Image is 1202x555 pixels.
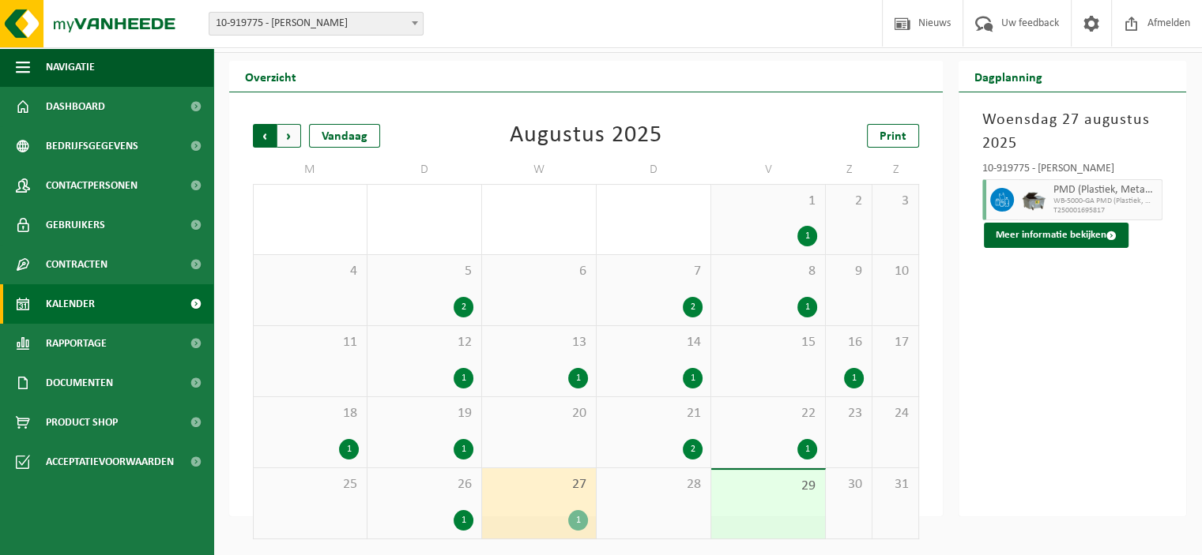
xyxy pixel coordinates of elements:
[872,156,919,184] td: Z
[46,47,95,87] span: Navigatie
[880,405,910,422] span: 24
[834,334,864,351] span: 16
[46,245,107,284] span: Contracten
[277,124,301,148] span: Volgende
[454,439,473,459] div: 1
[719,405,817,422] span: 22
[490,263,588,280] span: 6
[797,439,817,459] div: 1
[826,156,872,184] td: Z
[834,193,864,210] span: 2
[984,223,1129,248] button: Meer informatie bekijken
[46,87,105,126] span: Dashboard
[46,363,113,403] span: Documenten
[597,156,711,184] td: D
[683,368,703,388] div: 1
[867,124,919,148] a: Print
[454,368,473,388] div: 1
[209,13,423,35] span: 10-919775 - FEDASIL JABBEKE - JABBEKE
[1053,197,1158,206] span: WB-5000-GA PMD (Plastiek, Metaal, Drankkartons) (bedrijven)
[797,226,817,246] div: 1
[46,166,138,205] span: Contactpersonen
[834,263,864,280] span: 9
[339,439,359,459] div: 1
[605,334,703,351] span: 14
[375,405,473,422] span: 19
[375,334,473,351] span: 12
[262,334,359,351] span: 11
[454,510,473,531] div: 1
[482,156,597,184] td: W
[262,263,359,280] span: 4
[982,108,1162,156] h3: Woensdag 27 augustus 2025
[490,405,588,422] span: 20
[834,405,864,422] span: 23
[367,156,482,184] td: D
[605,405,703,422] span: 21
[880,193,910,210] span: 3
[982,163,1162,179] div: 10-919775 - [PERSON_NAME]
[834,476,864,493] span: 30
[253,156,367,184] td: M
[605,476,703,493] span: 28
[490,476,588,493] span: 27
[46,403,118,442] span: Product Shop
[46,205,105,245] span: Gebruikers
[262,476,359,493] span: 25
[253,124,277,148] span: Vorige
[490,334,588,351] span: 13
[568,510,588,531] div: 1
[46,126,138,166] span: Bedrijfsgegevens
[309,124,380,148] div: Vandaag
[719,334,817,351] span: 15
[683,297,703,317] div: 2
[880,130,906,143] span: Print
[262,405,359,422] span: 18
[46,442,174,482] span: Acceptatievoorwaarden
[209,12,424,36] span: 10-919775 - FEDASIL JABBEKE - JABBEKE
[683,439,703,459] div: 2
[46,324,107,363] span: Rapportage
[1022,188,1046,212] img: WB-5000-GAL-GY-01
[375,476,473,493] span: 26
[229,61,312,92] h2: Overzicht
[510,124,662,148] div: Augustus 2025
[880,476,910,493] span: 31
[605,263,703,280] span: 7
[797,297,817,317] div: 1
[711,156,826,184] td: V
[568,368,588,388] div: 1
[880,263,910,280] span: 10
[719,193,817,210] span: 1
[880,334,910,351] span: 17
[1053,184,1158,197] span: PMD (Plastiek, Metaal, Drankkartons) (bedrijven)
[844,368,864,388] div: 1
[46,284,95,324] span: Kalender
[719,263,817,280] span: 8
[959,61,1058,92] h2: Dagplanning
[719,478,817,495] span: 29
[1053,206,1158,216] span: T250001695817
[454,297,473,317] div: 2
[375,263,473,280] span: 5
